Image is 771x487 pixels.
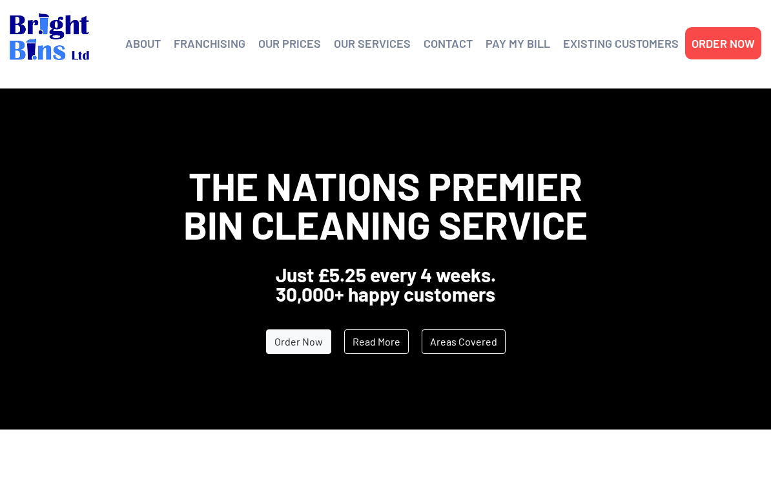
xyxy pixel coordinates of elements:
a: OUR PRICES [258,34,321,53]
a: Read More [344,329,409,354]
a: EXISTING CUSTOMERS [563,34,679,53]
a: CONTACT [424,34,473,53]
a: PAY MY BILL [486,34,550,53]
a: Areas Covered [422,329,506,354]
a: ABOUT [125,34,161,53]
a: OUR SERVICES [334,34,411,53]
span: The Nations Premier Bin Cleaning Service [183,162,588,247]
a: ORDER NOW [692,34,755,53]
a: FRANCHISING [174,34,245,53]
a: Order Now [266,329,331,354]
